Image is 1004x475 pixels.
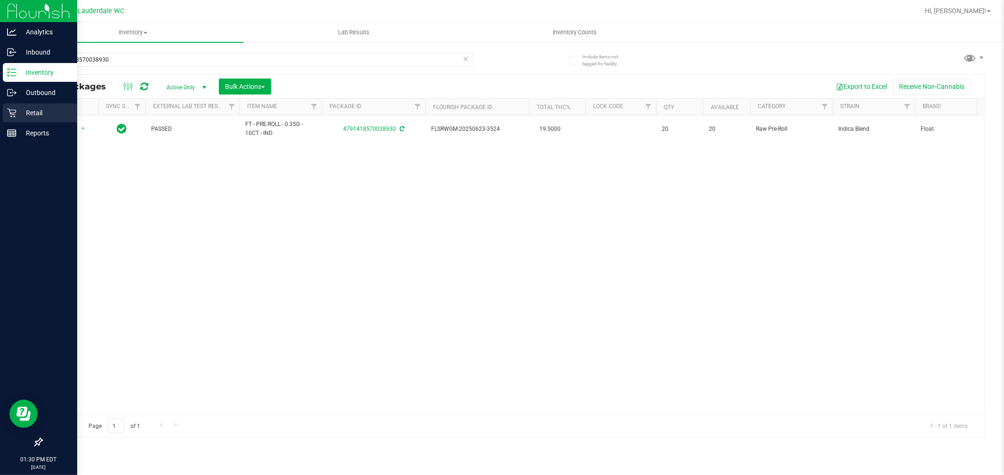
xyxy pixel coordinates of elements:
[923,419,975,433] span: 1 - 1 of 1 items
[49,81,115,92] span: All Packages
[16,67,73,78] p: Inventory
[641,99,656,115] a: Filter
[23,28,243,37] span: Inventory
[756,125,827,134] span: Raw Pre-Roll
[840,103,859,110] a: Strain
[219,79,271,95] button: Bulk Actions
[7,68,16,77] inline-svg: Inventory
[225,83,265,90] span: Bulk Actions
[662,125,698,134] span: 20
[709,125,745,134] span: 20
[16,107,73,119] p: Retail
[535,122,565,136] span: 19.5000
[540,28,610,37] span: Inventory Counts
[151,125,234,134] span: PASSED
[325,28,382,37] span: Lab Results
[893,79,971,95] button: Receive Non-Cannabis
[130,99,145,115] a: Filter
[463,53,469,65] span: Clear
[16,47,73,58] p: Inbound
[224,99,240,115] a: Filter
[245,120,316,138] span: FT - PRE-ROLL - 0.35G - 10CT - IND
[7,27,16,37] inline-svg: Analytics
[329,103,361,110] a: Package ID
[77,122,89,135] span: select
[4,464,73,471] p: [DATE]
[16,127,73,139] p: Reports
[7,108,16,118] inline-svg: Retail
[398,126,404,132] span: Sync from Compliance System
[838,125,909,134] span: Indica Blend
[921,125,1004,134] span: Float
[106,103,142,110] a: Sync Status
[343,126,396,132] a: 4791418570038930
[711,104,739,111] a: Available
[593,103,623,110] a: Lock Code
[68,7,124,15] span: Ft. Lauderdale WC
[16,87,73,98] p: Outbound
[923,103,941,110] a: Brand
[464,23,685,42] a: Inventory Counts
[537,104,570,111] a: Total THC%
[925,7,986,15] span: Hi, [PERSON_NAME]!
[7,47,16,57] inline-svg: Inbound
[117,122,127,135] span: In Sync
[80,419,148,433] span: Page of 1
[431,125,523,134] span: FLSRWGM-20250623-3524
[900,99,915,115] a: Filter
[243,23,464,42] a: Lab Results
[664,104,674,111] a: Qty
[758,103,786,110] a: Category
[41,53,474,67] input: Search Package ID, Item Name, SKU, Lot or Part Number...
[9,400,38,428] iframe: Resource center
[7,88,16,97] inline-svg: Outbound
[247,103,277,110] a: Item Name
[817,99,833,115] a: Filter
[582,53,629,67] span: Include items not tagged for facility
[410,99,426,115] a: Filter
[4,455,73,464] p: 01:30 PM EDT
[23,23,243,42] a: Inventory
[16,26,73,38] p: Analytics
[153,103,227,110] a: External Lab Test Result
[7,128,16,138] inline-svg: Reports
[830,79,893,95] button: Export to Excel
[306,99,322,115] a: Filter
[433,104,492,111] a: Flourish Package ID
[108,419,125,433] input: 1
